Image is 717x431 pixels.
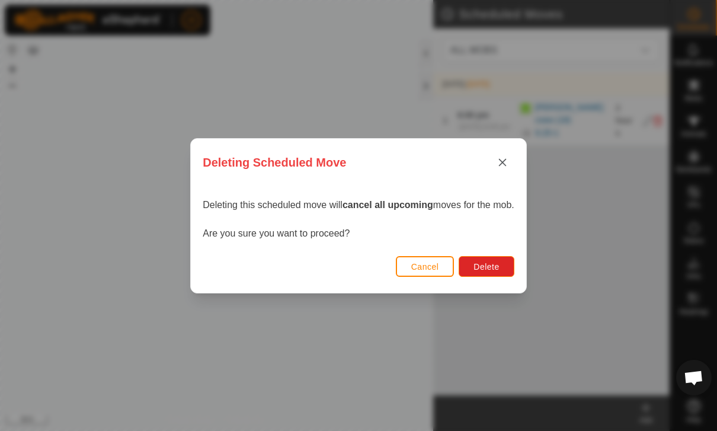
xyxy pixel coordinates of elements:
span: Cancel [411,262,439,272]
span: Deleting Scheduled Move [203,154,346,171]
button: Cancel [396,256,454,277]
p: Deleting this scheduled move will moves for the mob. [203,198,514,212]
button: Delete [459,256,514,277]
span: Delete [473,262,499,272]
div: Open chat [676,360,712,395]
strong: cancel all upcoming [343,200,433,210]
p: Are you sure you want to proceed? [203,226,514,241]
